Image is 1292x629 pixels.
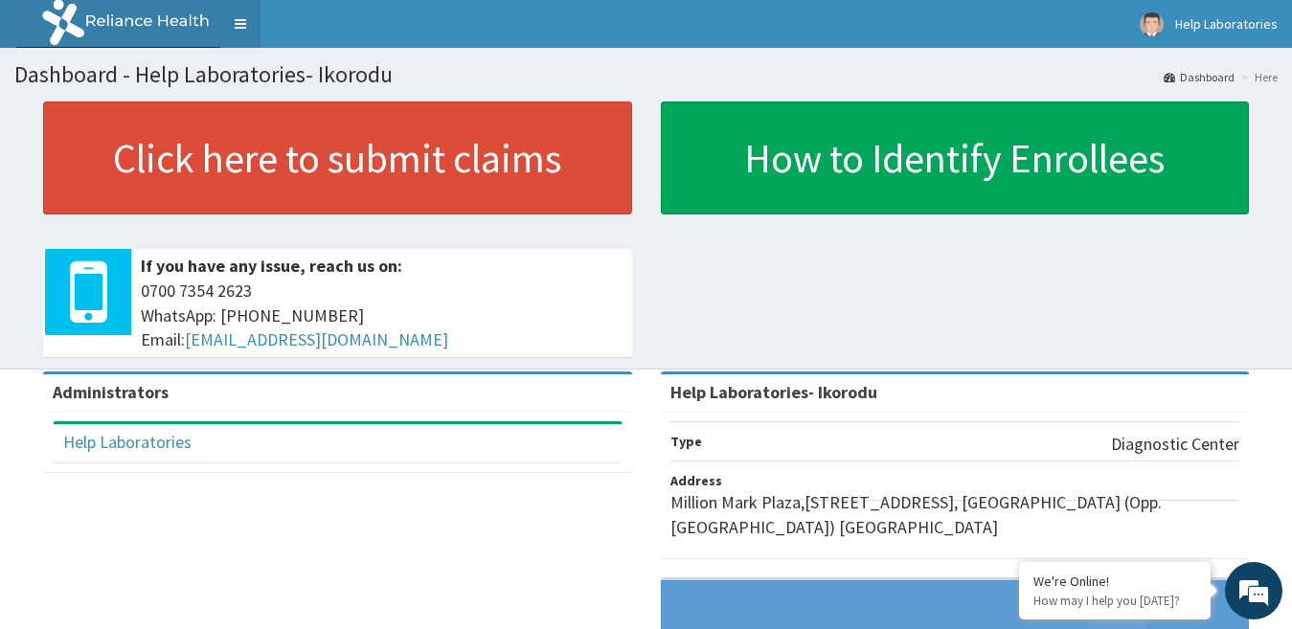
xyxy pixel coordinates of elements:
a: Click here to submit claims [43,101,632,214]
b: If you have any issue, reach us on: [141,255,402,277]
p: How may I help you today? [1033,593,1196,609]
div: We're Online! [1033,573,1196,590]
b: Administrators [53,381,169,403]
h1: Dashboard - Help Laboratories- Ikorodu [14,62,1278,87]
li: Here [1236,69,1278,85]
a: Help Laboratories [63,431,192,453]
b: Address [670,472,722,489]
p: Million Mark Plaza,[STREET_ADDRESS], [GEOGRAPHIC_DATA] (Opp.[GEOGRAPHIC_DATA]) [GEOGRAPHIC_DATA] [670,490,1240,539]
span: 0700 7354 2623 WhatsApp: [PHONE_NUMBER] Email: [141,279,623,352]
a: [EMAIL_ADDRESS][DOMAIN_NAME] [185,328,448,350]
img: User Image [1140,12,1164,36]
span: Help Laboratories [1175,15,1278,33]
a: How to Identify Enrollees [661,101,1250,214]
a: Dashboard [1164,69,1235,85]
strong: Help Laboratories- Ikorodu [670,381,877,403]
b: Type [670,433,702,450]
p: Diagnostic Center [1111,432,1239,457]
